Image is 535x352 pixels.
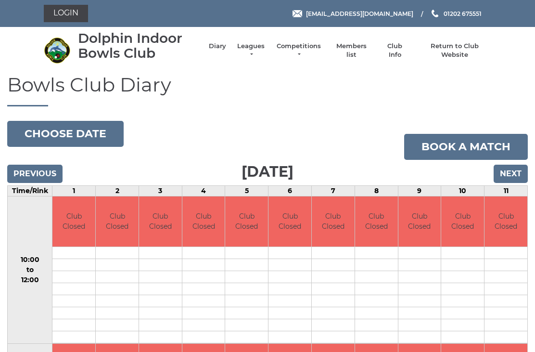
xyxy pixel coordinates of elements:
[293,10,302,17] img: Email
[312,196,355,247] td: Club Closed
[96,185,139,196] td: 2
[225,196,268,247] td: Club Closed
[52,185,96,196] td: 1
[444,10,482,17] span: 01202 675551
[7,165,63,183] input: Previous
[139,196,182,247] td: Club Closed
[331,42,371,59] a: Members list
[276,42,322,59] a: Competitions
[182,196,225,247] td: Club Closed
[312,185,355,196] td: 7
[432,10,438,17] img: Phone us
[293,9,413,18] a: Email [EMAIL_ADDRESS][DOMAIN_NAME]
[398,185,441,196] td: 9
[381,42,409,59] a: Club Info
[78,31,199,61] div: Dolphin Indoor Bowls Club
[236,42,266,59] a: Leagues
[7,74,528,106] h1: Bowls Club Diary
[225,185,268,196] td: 5
[209,42,226,51] a: Diary
[430,9,482,18] a: Phone us 01202 675551
[268,196,311,247] td: Club Closed
[404,134,528,160] a: Book a match
[268,185,312,196] td: 6
[52,196,95,247] td: Club Closed
[306,10,413,17] span: [EMAIL_ADDRESS][DOMAIN_NAME]
[398,196,441,247] td: Club Closed
[419,42,491,59] a: Return to Club Website
[44,37,70,64] img: Dolphin Indoor Bowls Club
[44,5,88,22] a: Login
[8,185,52,196] td: Time/Rink
[484,185,528,196] td: 11
[139,185,182,196] td: 3
[494,165,528,183] input: Next
[355,196,398,247] td: Club Closed
[7,121,124,147] button: Choose date
[441,196,484,247] td: Club Closed
[8,196,52,344] td: 10:00 to 12:00
[182,185,225,196] td: 4
[96,196,139,247] td: Club Closed
[355,185,398,196] td: 8
[484,196,527,247] td: Club Closed
[441,185,484,196] td: 10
